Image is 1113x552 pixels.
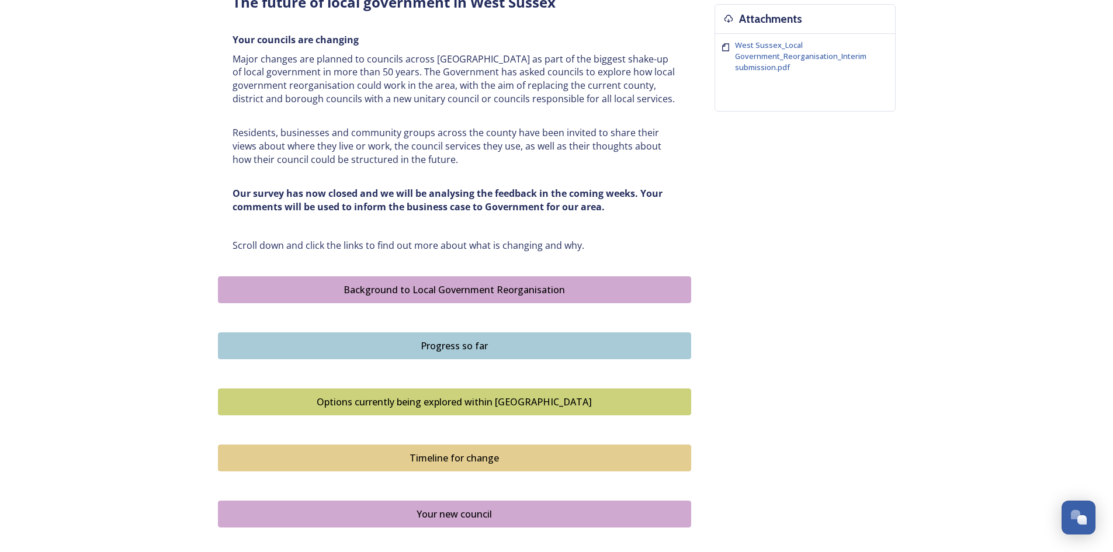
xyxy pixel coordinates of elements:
[735,40,866,72] span: West Sussex_Local Government_Reorganisation_Interim submission.pdf
[233,126,677,166] p: Residents, businesses and community groups across the county have been invited to share their vie...
[233,33,359,46] strong: Your councils are changing
[224,339,685,353] div: Progress so far
[218,332,691,359] button: Progress so far
[739,11,802,27] h3: Attachments
[218,501,691,527] button: Your new council
[218,388,691,415] button: Options currently being explored within West Sussex
[224,507,685,521] div: Your new council
[218,276,691,303] button: Background to Local Government Reorganisation
[233,53,677,106] p: Major changes are planned to councils across [GEOGRAPHIC_DATA] as part of the biggest shake-up of...
[218,445,691,471] button: Timeline for change
[224,451,685,465] div: Timeline for change
[233,187,665,213] strong: Our survey has now closed and we will be analysing the feedback in the coming weeks. Your comment...
[1062,501,1095,534] button: Open Chat
[224,283,685,297] div: Background to Local Government Reorganisation
[224,395,685,409] div: Options currently being explored within [GEOGRAPHIC_DATA]
[233,239,677,252] p: Scroll down and click the links to find out more about what is changing and why.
